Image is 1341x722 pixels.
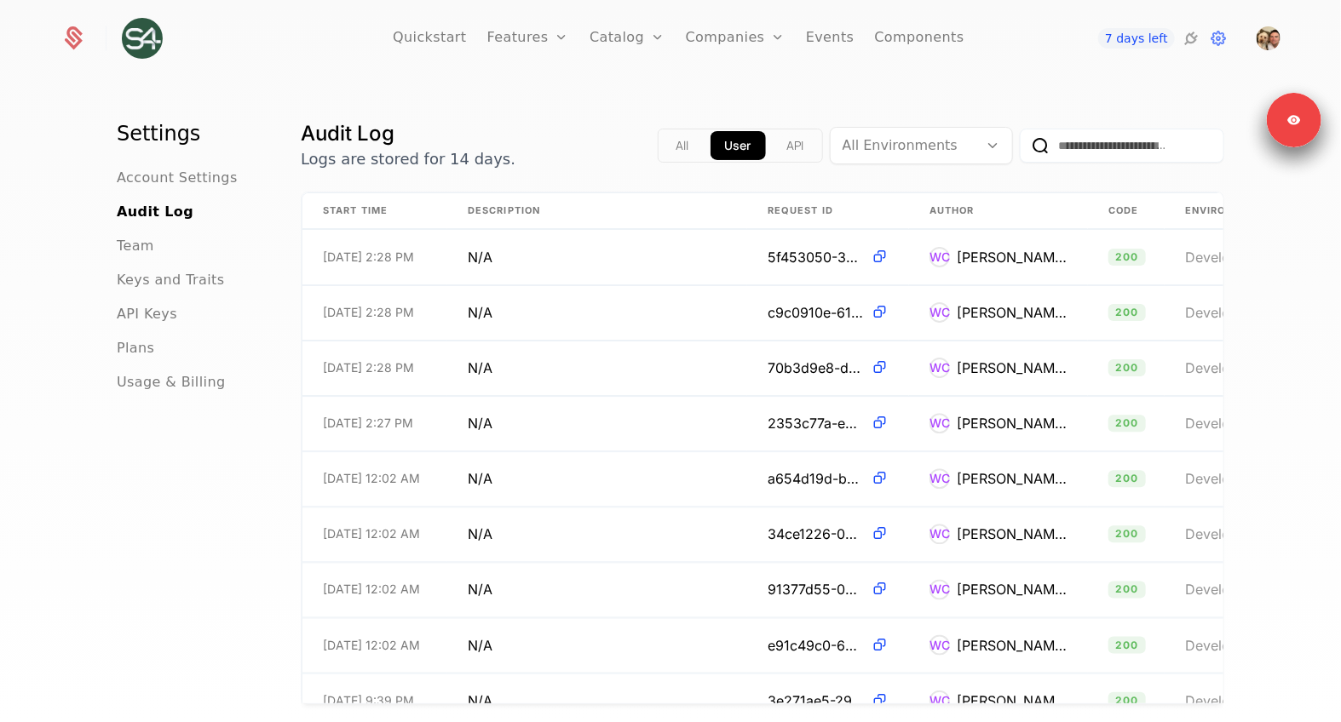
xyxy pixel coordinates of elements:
[768,579,864,599] span: 91377d55-0b0f-4037-9010-67bf0dee0109
[768,302,864,323] span: c9c0910e-61e8-4527-9ab7-df5abadbd1bb
[929,524,950,544] div: WC
[117,236,154,256] a: Team
[768,413,864,433] span: 2353c77a-e8e8-455e-aef3-a259f00be55c
[929,358,950,378] div: WC
[1108,304,1146,321] span: 200
[117,372,226,393] a: Usage & Billing
[122,18,163,59] img: sema4.ai
[957,468,1068,489] div: [PERSON_NAME]
[1185,304,1270,321] span: Development
[323,415,413,432] span: [DATE] 2:27 PM
[747,193,909,229] th: Request ID
[302,193,447,229] th: Start Time
[1182,28,1202,49] a: Integrations
[1108,636,1146,653] span: 200
[1257,26,1281,50] button: Open user button
[1108,470,1146,487] span: 200
[1165,193,1335,229] th: Environment
[1108,691,1146,708] span: 200
[929,634,950,655] div: WC
[957,302,1068,323] div: [PERSON_NAME]
[768,468,864,489] span: a654d19d-bd60-42ee-ae80-bc0d15cfe820
[301,120,515,147] h1: Audit Log
[1108,415,1146,432] span: 200
[929,413,950,433] div: WC
[468,413,492,433] span: N/A
[1185,581,1270,598] span: Development
[773,131,819,160] button: api
[468,302,492,323] span: N/A
[117,270,224,290] a: Keys and Traits
[117,120,260,147] h1: Settings
[323,304,414,321] span: [DATE] 2:28 PM
[711,131,766,160] button: app
[323,359,414,376] span: [DATE] 2:28 PM
[323,636,420,653] span: [DATE] 12:02 AM
[1108,359,1146,376] span: 200
[117,304,177,324] a: API Keys
[447,193,747,229] th: Description
[768,690,864,710] span: 3e271ae5-294a-452f-87ee-4829cf130cd4
[117,168,238,188] a: Account Settings
[468,468,492,489] span: N/A
[468,690,492,710] span: N/A
[929,690,950,710] div: WC
[117,120,260,393] nav: Main
[1185,415,1270,432] span: Development
[1185,249,1270,266] span: Development
[1209,28,1229,49] a: Settings
[768,634,864,655] span: e91c49c0-659e-4013-b60f-896a48d3622a
[468,247,492,267] span: N/A
[1185,525,1270,542] span: Development
[1108,525,1146,542] span: 200
[323,525,420,542] span: [DATE] 12:02 AM
[468,524,492,544] span: N/A
[1108,581,1146,598] span: 200
[1257,26,1281,50] img: Will Connolly
[323,581,420,598] span: [DATE] 12:02 AM
[929,468,950,489] div: WC
[768,524,864,544] span: 34ce1226-0a85-45f7-b720-83d466f0d36a
[929,247,950,267] div: WC
[117,202,193,222] a: Audit Log
[658,129,823,163] div: Text alignment
[468,579,492,599] span: N/A
[929,579,950,599] div: WC
[929,302,950,323] div: WC
[768,247,864,267] span: 5f453050-36f1-4d5e-b04e-9aa921ee6311
[301,147,515,171] p: Logs are stored for 14 days.
[1185,691,1270,708] span: Development
[1098,28,1175,49] a: 7 days left
[957,579,1068,599] div: [PERSON_NAME]
[957,634,1068,655] div: [PERSON_NAME]
[1108,249,1146,266] span: 200
[117,338,154,358] a: Plans
[957,358,1068,378] div: [PERSON_NAME]
[1185,636,1270,653] span: Development
[323,470,420,487] span: [DATE] 12:02 AM
[1088,193,1165,229] th: Code
[323,249,414,266] span: [DATE] 2:28 PM
[468,634,492,655] span: N/A
[323,691,414,708] span: [DATE] 9:39 PM
[468,358,492,378] span: N/A
[662,131,704,160] button: all
[1185,359,1270,376] span: Development
[957,247,1068,267] div: [PERSON_NAME]
[1185,470,1270,487] span: Development
[957,524,1068,544] div: [PERSON_NAME]
[957,690,1068,710] div: [PERSON_NAME]
[957,413,1068,433] div: [PERSON_NAME]
[768,358,864,378] span: 70b3d9e8-dc9c-4fa8-845b-ae3402094c1b
[909,193,1088,229] th: Author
